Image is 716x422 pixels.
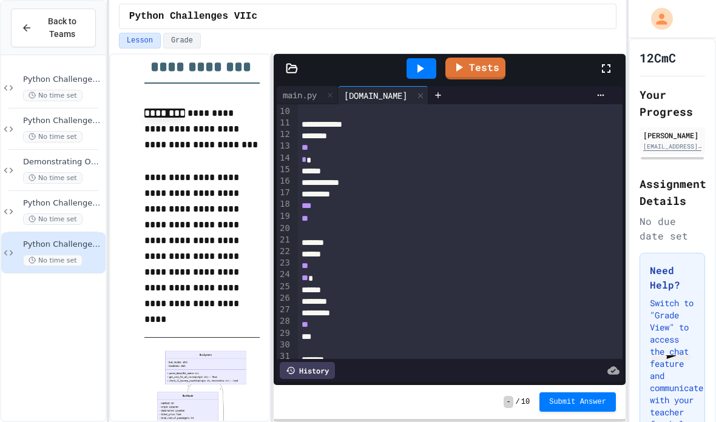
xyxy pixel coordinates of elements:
div: [DOMAIN_NAME] [338,89,413,102]
div: No due date set [640,214,705,243]
div: 30 [277,339,292,350]
span: No time set [23,255,83,266]
span: No time set [23,213,83,225]
div: 27 [277,304,292,315]
div: 29 [277,327,292,339]
span: - [504,396,513,408]
div: 21 [277,234,292,246]
div: [PERSON_NAME] [643,130,701,141]
div: 22 [277,246,292,257]
h2: Your Progress [640,86,705,120]
div: main.py [277,89,323,101]
h3: Need Help? [650,263,695,292]
span: Submit Answer [549,397,606,407]
div: 15 [277,164,292,175]
div: 17 [277,187,292,198]
div: 12 [277,129,292,140]
span: 10 [521,397,530,407]
div: 14 [277,152,292,164]
span: Python Challenges VIIc [23,239,103,250]
div: [DOMAIN_NAME] [338,86,428,104]
div: 24 [277,269,292,281]
div: 26 [277,292,292,304]
span: Python Challenges XXIV [23,198,103,209]
span: Python Challenges VIIc [129,9,257,24]
span: No time set [23,172,83,184]
div: 19 [277,210,292,223]
button: Submit Answer [539,392,616,412]
button: Grade [163,33,201,49]
h1: 12CmC [640,49,676,66]
div: 23 [277,257,292,269]
div: 13 [277,140,292,152]
div: 28 [277,315,292,327]
a: Tests [445,58,505,79]
div: 11 [277,117,292,129]
div: History [280,362,335,379]
div: 10 [277,105,292,117]
div: 18 [277,198,292,210]
div: My Account [638,5,676,33]
div: 25 [277,281,292,292]
button: Back to Teams [11,8,96,47]
span: Back to Teams [39,15,86,41]
span: / [516,397,520,407]
div: 16 [277,175,292,187]
span: No time set [23,131,83,142]
div: 31 [277,350,292,362]
button: Lesson [119,33,161,49]
span: No time set [23,90,83,101]
span: Python Challenges XXIVc [23,75,103,85]
span: Demonstrating OOP Principles Task [23,157,103,167]
div: 20 [277,223,292,234]
iframe: chat widget [647,355,706,412]
h2: Assignment Details [640,175,705,209]
span: Python Challenges XXIVb [23,116,103,126]
div: main.py [277,86,338,104]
